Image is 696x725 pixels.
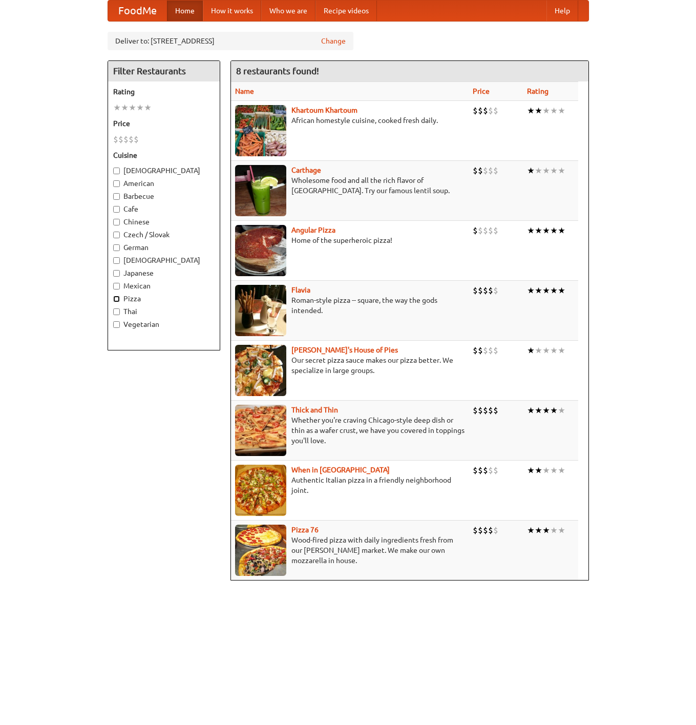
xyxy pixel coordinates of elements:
li: $ [483,345,488,356]
div: Deliver to: [STREET_ADDRESS] [108,32,353,50]
img: thick.jpg [235,405,286,456]
li: ★ [535,345,542,356]
li: $ [478,525,483,536]
a: Recipe videos [315,1,377,21]
p: Home of the superheroic pizza! [235,235,465,245]
li: $ [488,405,493,416]
li: $ [473,405,478,416]
li: $ [483,165,488,176]
a: Help [546,1,578,21]
a: Price [473,87,490,95]
li: ★ [527,345,535,356]
li: ★ [113,102,121,113]
li: $ [473,165,478,176]
li: ★ [535,165,542,176]
li: ★ [550,165,558,176]
input: [DEMOGRAPHIC_DATA] [113,257,120,264]
li: ★ [550,105,558,116]
label: Thai [113,306,215,317]
li: $ [493,465,498,476]
label: Vegetarian [113,319,215,329]
li: $ [478,105,483,116]
li: $ [134,134,139,145]
li: ★ [542,165,550,176]
input: Mexican [113,283,120,289]
li: $ [118,134,123,145]
a: Angular Pizza [291,226,335,234]
li: ★ [550,345,558,356]
li: ★ [542,105,550,116]
li: $ [493,165,498,176]
input: Vegetarian [113,321,120,328]
label: German [113,242,215,253]
a: When in [GEOGRAPHIC_DATA] [291,466,390,474]
li: ★ [542,225,550,236]
label: Cafe [113,204,215,214]
input: Pizza [113,296,120,302]
li: $ [478,225,483,236]
a: How it works [203,1,261,21]
li: ★ [558,225,565,236]
li: ★ [121,102,129,113]
a: Carthage [291,166,321,174]
li: ★ [542,525,550,536]
li: $ [493,225,498,236]
li: $ [113,134,118,145]
img: khartoum.jpg [235,105,286,156]
li: ★ [527,285,535,296]
li: ★ [558,525,565,536]
li: $ [488,345,493,356]
b: Flavia [291,286,310,294]
a: Khartoum Khartoum [291,106,357,114]
p: Authentic Italian pizza in a friendly neighborhood joint. [235,475,465,495]
li: $ [483,405,488,416]
h5: Rating [113,87,215,97]
li: ★ [527,165,535,176]
li: ★ [550,405,558,416]
li: $ [493,105,498,116]
li: ★ [558,105,565,116]
li: $ [493,525,498,536]
li: ★ [558,345,565,356]
li: $ [483,225,488,236]
label: Czech / Slovak [113,230,215,240]
h5: Price [113,118,215,129]
h5: Cuisine [113,150,215,160]
li: $ [493,345,498,356]
a: [PERSON_NAME]'s House of Pies [291,346,398,354]
a: Pizza 76 [291,526,319,534]
label: Barbecue [113,191,215,201]
input: [DEMOGRAPHIC_DATA] [113,168,120,174]
img: angular.jpg [235,225,286,276]
li: ★ [542,465,550,476]
li: $ [473,285,478,296]
li: $ [478,165,483,176]
li: $ [478,405,483,416]
li: ★ [535,105,542,116]
li: $ [483,525,488,536]
li: $ [488,525,493,536]
label: Pizza [113,294,215,304]
h4: Filter Restaurants [108,61,220,81]
a: Who we are [261,1,315,21]
li: ★ [558,285,565,296]
li: ★ [527,105,535,116]
p: Our secret pizza sauce makes our pizza better. We specialize in large groups. [235,355,465,376]
li: ★ [550,225,558,236]
li: ★ [535,465,542,476]
a: FoodMe [108,1,167,21]
li: $ [483,285,488,296]
a: Name [235,87,254,95]
li: ★ [542,405,550,416]
p: Wood-fired pizza with daily ingredients fresh from our [PERSON_NAME] market. We make our own mozz... [235,535,465,566]
input: Cafe [113,206,120,213]
p: African homestyle cuisine, cooked fresh daily. [235,115,465,126]
img: pizza76.jpg [235,525,286,576]
li: ★ [542,345,550,356]
input: Czech / Slovak [113,232,120,238]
